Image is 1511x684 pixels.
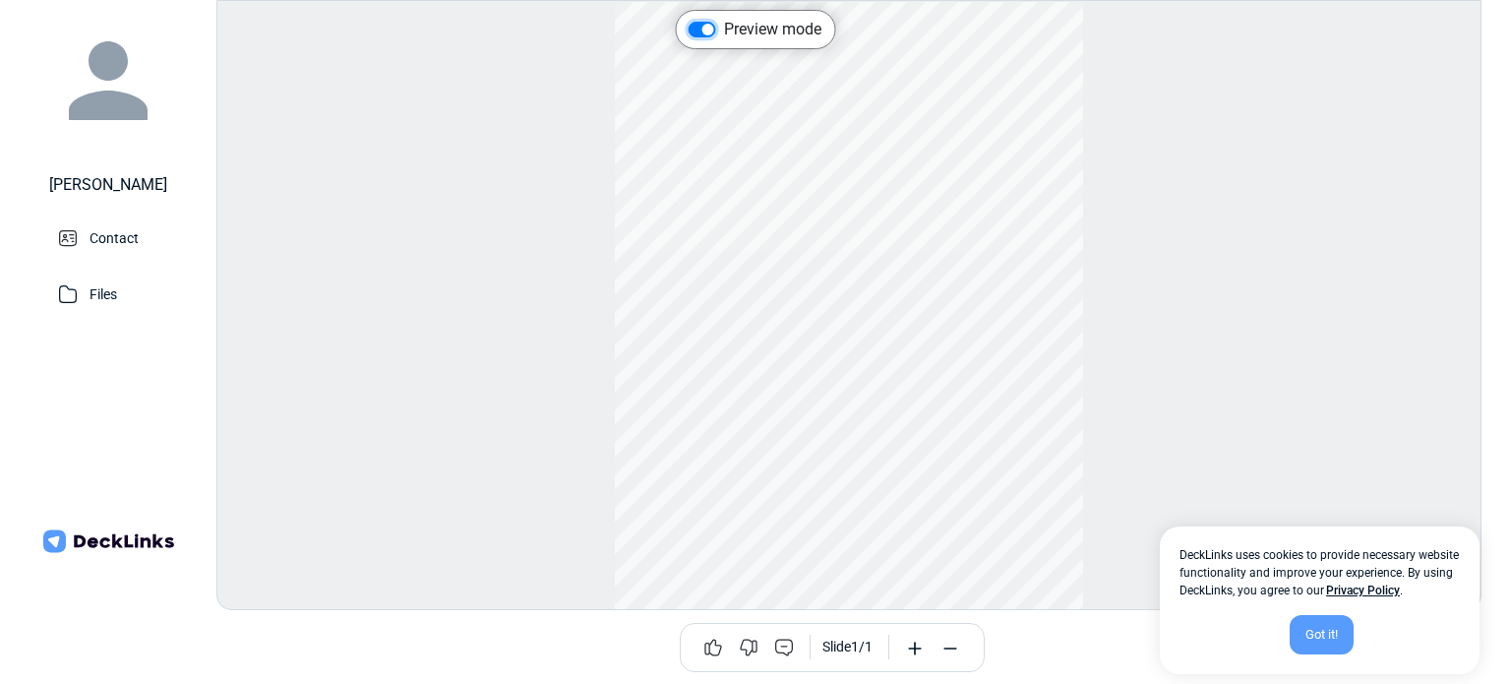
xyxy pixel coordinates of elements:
p: Contact [90,224,139,249]
p: Files [90,280,117,305]
div: [PERSON_NAME] [49,173,167,197]
div: Slide 1 / 1 [822,637,873,657]
a: Privacy Policy [1326,584,1400,597]
label: Preview mode [724,18,821,41]
div: Got it! [1290,615,1354,654]
img: Company Banner [39,472,177,610]
span: DeckLinks uses cookies to provide necessary website functionality and improve your experience. By... [1179,546,1460,599]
